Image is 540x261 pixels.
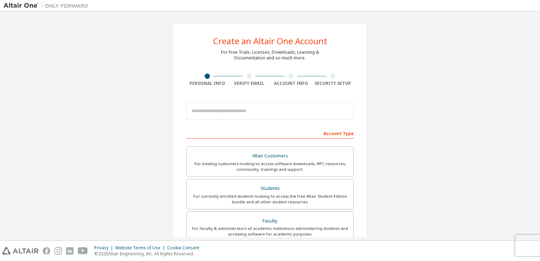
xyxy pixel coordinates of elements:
div: Students [191,184,349,193]
img: Altair One [4,2,92,9]
img: instagram.svg [54,247,62,255]
div: Create an Altair One Account [213,37,327,45]
div: Privacy [94,245,115,251]
div: For Free Trials, Licenses, Downloads, Learning & Documentation and so much more. [221,50,319,61]
img: youtube.svg [78,247,88,255]
div: Account Type [186,127,354,139]
img: altair_logo.svg [2,247,39,255]
div: Security Setup [312,81,354,86]
div: For currently enrolled students looking to access the free Altair Student Edition bundle and all ... [191,193,349,205]
div: Faculty [191,216,349,226]
div: Account Info [270,81,312,86]
div: For faculty & administrators of academic institutions administering students and accessing softwa... [191,226,349,237]
div: Website Terms of Use [115,245,167,251]
p: © 2025 Altair Engineering, Inc. All Rights Reserved. [94,251,204,257]
div: Personal Info [186,81,228,86]
div: Altair Customers [191,151,349,161]
div: Cookie Consent [167,245,204,251]
img: linkedin.svg [66,247,74,255]
img: facebook.svg [43,247,50,255]
div: Verify Email [228,81,270,86]
div: For existing customers looking to access software downloads, HPC resources, community, trainings ... [191,161,349,172]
